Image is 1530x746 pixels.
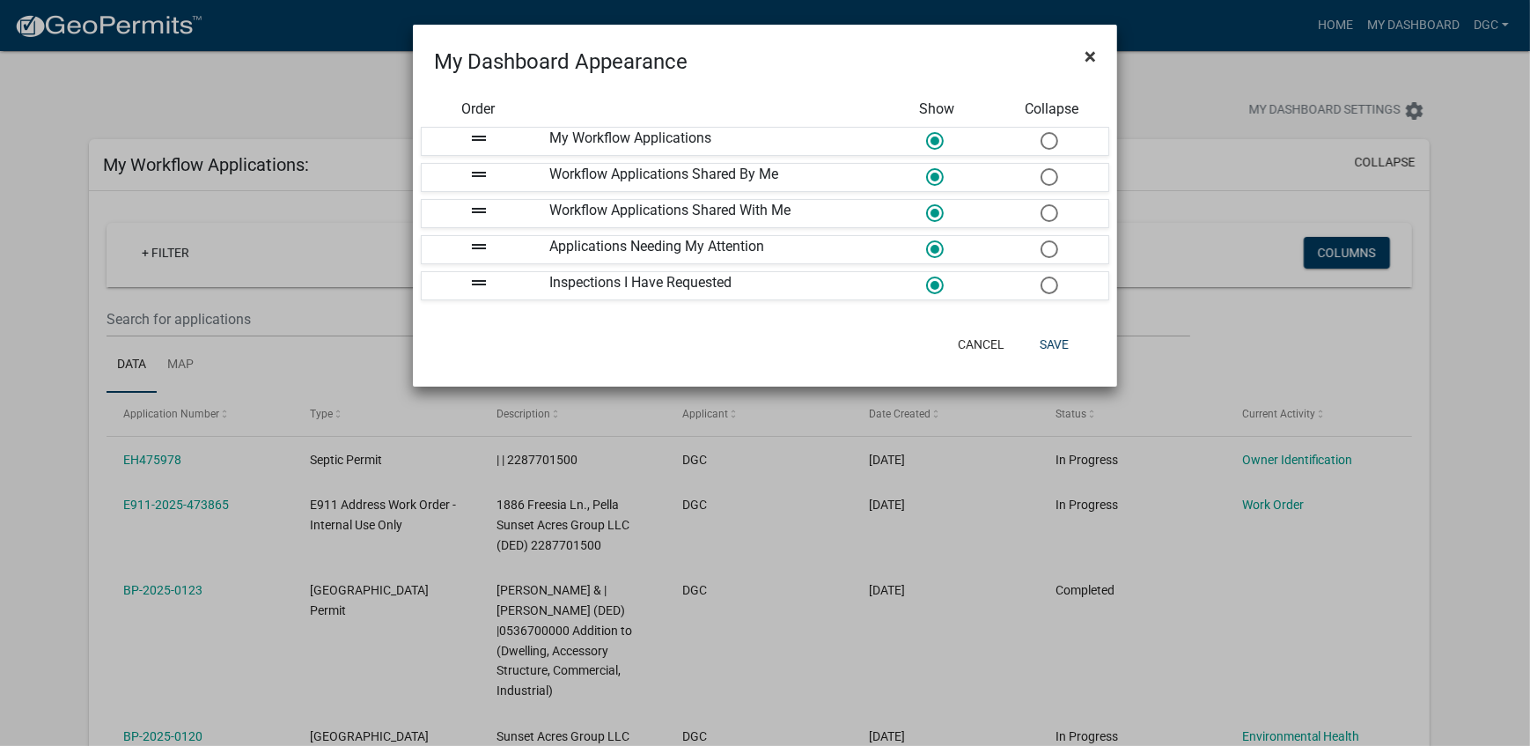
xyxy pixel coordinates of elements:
[944,329,1019,360] button: Cancel
[536,164,879,191] div: Workflow Applications Shared By Me
[536,236,879,263] div: Applications Needing My Attention
[468,272,489,293] i: drag_handle
[879,99,994,120] div: Show
[468,164,489,185] i: drag_handle
[468,128,489,149] i: drag_handle
[995,99,1109,120] div: Collapse
[1070,32,1110,81] button: Close
[536,272,879,299] div: Inspections I Have Requested
[421,99,535,120] div: Order
[536,200,879,227] div: Workflow Applications Shared With Me
[1085,44,1096,69] span: ×
[468,200,489,221] i: drag_handle
[468,236,489,257] i: drag_handle
[536,128,879,155] div: My Workflow Applications
[1026,329,1083,360] button: Save
[434,46,688,78] h4: My Dashboard Appearance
